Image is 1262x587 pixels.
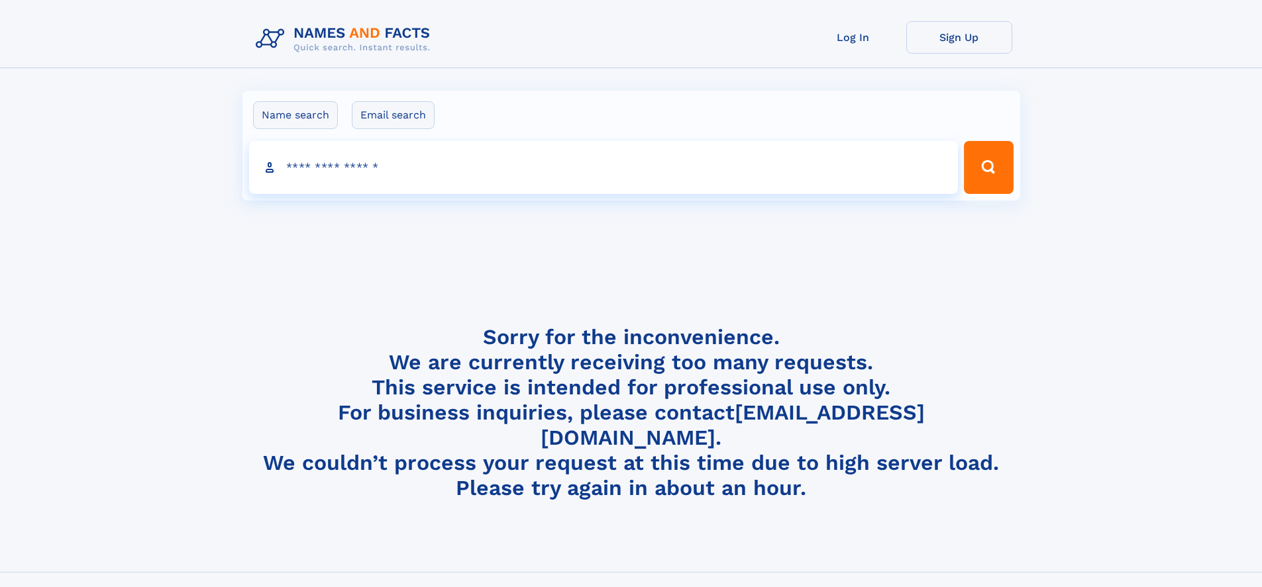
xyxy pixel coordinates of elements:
[964,141,1013,194] button: Search Button
[249,141,959,194] input: search input
[250,21,441,57] img: Logo Names and Facts
[352,101,435,129] label: Email search
[800,21,906,54] a: Log In
[253,101,338,129] label: Name search
[906,21,1012,54] a: Sign Up
[541,400,925,450] a: [EMAIL_ADDRESS][DOMAIN_NAME]
[250,324,1012,501] h4: Sorry for the inconvenience. We are currently receiving too many requests. This service is intend...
